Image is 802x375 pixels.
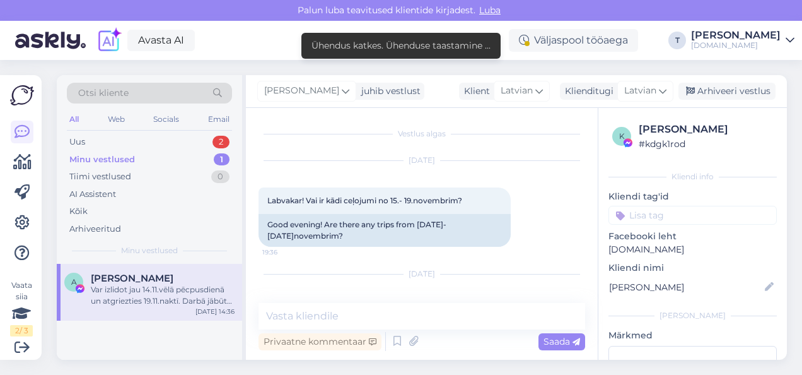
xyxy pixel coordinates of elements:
[10,85,34,105] img: Askly Logo
[69,136,85,148] div: Uus
[608,230,777,243] p: Facebooki leht
[259,268,585,280] div: [DATE]
[259,333,381,350] div: Privaatne kommentaar
[501,84,533,98] span: Latvian
[105,111,127,128] div: Web
[543,336,580,347] span: Saada
[127,30,195,51] a: Avasta AI
[311,39,491,52] div: Ühendus katkes. Ühenduse taastamine ...
[259,155,585,166] div: [DATE]
[78,86,129,100] span: Otsi kliente
[67,111,81,128] div: All
[214,153,230,166] div: 1
[608,206,777,225] input: Lisa tag
[509,29,638,52] div: Väljaspool tööaega
[195,307,235,316] div: [DATE] 14:36
[459,85,490,98] div: Klient
[69,223,121,235] div: Arhiveeritud
[691,40,781,51] div: [DOMAIN_NAME]
[151,111,182,128] div: Socials
[69,188,116,201] div: AI Assistent
[608,261,777,275] p: Kliendi nimi
[678,83,776,100] div: Arhiveeri vestlus
[91,273,173,284] span: Antra Končus
[262,247,310,257] span: 19:36
[91,284,235,307] div: Var izlidot jau 14.11.vēlā pēcpusdienā un atgriezties 19.11.naktī. Darbā jābūt 19.11. 9.00 no rīt...
[527,291,581,301] span: [PERSON_NAME]
[608,243,777,256] p: [DOMAIN_NAME]
[639,122,773,137] div: [PERSON_NAME]
[96,27,122,54] img: explore-ai
[608,329,777,342] p: Märkmed
[212,136,230,148] div: 2
[356,85,421,98] div: juhib vestlust
[10,325,33,336] div: 2 / 3
[560,85,613,98] div: Klienditugi
[624,84,656,98] span: Latvian
[121,245,178,256] span: Minu vestlused
[264,84,339,98] span: [PERSON_NAME]
[71,277,77,287] span: A
[206,111,232,128] div: Email
[69,170,131,183] div: Tiimi vestlused
[69,205,88,218] div: Kõik
[608,190,777,203] p: Kliendi tag'id
[619,131,625,141] span: k
[691,30,794,51] a: [PERSON_NAME][DOMAIN_NAME]
[10,280,33,336] div: Vaata siia
[639,137,773,151] div: # kdgk1rod
[608,310,777,321] div: [PERSON_NAME]
[608,171,777,182] div: Kliendi info
[69,153,135,166] div: Minu vestlused
[211,170,230,183] div: 0
[609,280,762,294] input: Lisa nimi
[259,214,511,247] div: Good evening! Are there any trips from [DATE]- [DATE]novembrim?
[691,30,781,40] div: [PERSON_NAME]
[668,32,686,49] div: T
[475,4,504,16] span: Luba
[259,128,585,140] div: Vestlus algas
[267,196,462,205] span: Labvakar! Vai ir kādi ceļojumi no 15.- 19.novembrim?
